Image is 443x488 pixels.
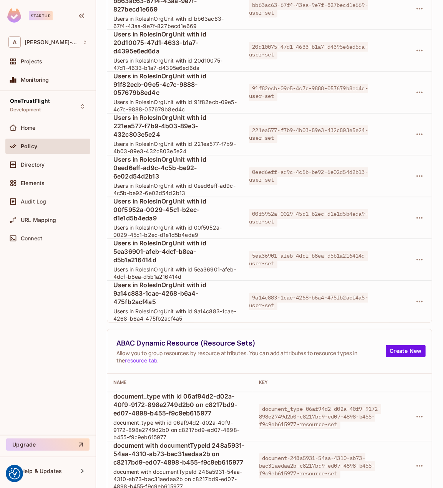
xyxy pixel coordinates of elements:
span: 20d10075-47d1-4633-b1a7-d4395e6ed6da-user-set [249,42,368,60]
button: Consent Preferences [9,468,20,480]
button: Create New [386,345,426,357]
span: 9a14c883-1cae-4268-b6a4-475fb2acf4a5-user-set [249,293,368,311]
img: SReyMgAAAABJRU5ErkJggg== [7,8,21,23]
span: document_type with id 06af94d2-d02a-40f9-9172-898e2749d2b0 on c8217bd9-ed07-4898-b455-f9c9eb615977 [113,419,247,441]
span: 5ea36901-afeb-4dcf-b8ea-d5b1a216414d-user-set [249,251,368,269]
span: Monitoring [21,77,49,83]
span: Users in RolesInOrgUnit with id 0eed6eff-ad9c-4c5b-be92-6e02d54d2b13 [113,182,237,197]
span: Help & Updates [21,468,62,474]
span: document_type-06af94d2-d02a-40f9-9172-898e2749d2b0-c8217bd9-ed07-4898-b455-f9c9eb615977-resource-set [259,404,381,430]
span: Projects [21,58,42,65]
div: Key [259,380,390,386]
span: Users in RolesInOrgUnit with id 9a14c883-1cae-4268-b6a4-475fb2acf4a5 [113,308,237,323]
span: Users in RolesInOrgUnit with id 221ea577-f7b9-4b03-89e3-432c803e5e24 [113,141,237,155]
span: Users in RolesInOrgUnit with id 91f82ecb-09e5-4c7c-9888-057679b8ed4c [113,99,237,113]
span: Users in RolesInOrgUnit with id 00f5952a-0029-45c1-b2ec-d1e1d5b4eda9 [113,197,237,223]
span: document-248a5931-54aa-4310-ab73-bac31aedaa2b-c8217bd9-ed07-4898-b455-f9c9eb615977-resource-set [259,453,375,479]
span: A [8,36,21,48]
span: 221ea577-f7b9-4b03-89e3-432c803e5e24-user-set [249,126,368,143]
span: Users in RolesInOrgUnit with id 00f5952a-0029-45c1-b2ec-d1e1d5b4eda9 [113,224,237,239]
span: document with documentTypeId 248a5931-54aa-4310-ab73-bac31aedaa2b on c8217bd9-ed07-4898-b455-f9c9... [113,442,247,467]
span: 00f5952a-0029-45c1-b2ec-d1e1d5b4eda9-user-set [249,209,368,227]
span: Workspace: alex-trustflight-sandbox [25,39,79,45]
span: Policy [21,143,37,149]
span: Elements [21,180,45,186]
span: Directory [21,162,45,168]
span: Users in RolesInOrgUnit with id 20d10075-47d1-4633-b1a7-d4395e6ed6da [113,30,237,55]
span: Development [10,107,41,113]
span: Users in RolesInOrgUnit with id bb63ac63-67f4-43aa-9e7f-827becd1e669 [113,15,237,30]
span: URL Mapping [21,217,56,223]
span: Users in RolesInOrgUnit with id 5ea36901-afeb-4dcf-b8ea-d5b1a216414d [113,239,237,265]
span: Home [21,125,36,131]
span: Allow you to group resources by resource attributes. You can add attributes to resource types in ... [116,350,386,364]
span: Users in RolesInOrgUnit with id 9a14c883-1cae-4268-b6a4-475fb2acf4a5 [113,281,237,306]
a: resource tab [125,357,157,364]
span: Users in RolesInOrgUnit with id 20d10075-47d1-4633-b1a7-d4395e6ed6da [113,57,237,71]
span: ABAC Dynamic Resource (Resource Sets) [116,339,386,348]
span: 91f82ecb-09e5-4c7c-9888-057679b8ed4c-user-set [249,84,368,101]
span: OneTrustFlight [10,98,50,104]
span: Users in RolesInOrgUnit with id 0eed6eff-ad9c-4c5b-be92-6e02d54d2b13 [113,155,237,181]
span: Connect [21,235,42,242]
div: Name [113,380,247,386]
span: Audit Log [21,199,46,205]
button: Upgrade [6,438,90,451]
span: document_type with id 06af94d2-d02a-40f9-9172-898e2749d2b0 on c8217bd9-ed07-4898-b455-f9c9eb615977 [113,392,247,418]
img: Revisit consent button [9,468,20,480]
span: Users in RolesInOrgUnit with id 5ea36901-afeb-4dcf-b8ea-d5b1a216414d [113,266,237,281]
span: 0eed6eff-ad9c-4c5b-be92-6e02d54d2b13-user-set [249,167,368,185]
div: Startup [29,11,53,20]
span: Users in RolesInOrgUnit with id 91f82ecb-09e5-4c7c-9888-057679b8ed4c [113,72,237,97]
span: Users in RolesInOrgUnit with id 221ea577-f7b9-4b03-89e3-432c803e5e24 [113,114,237,139]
